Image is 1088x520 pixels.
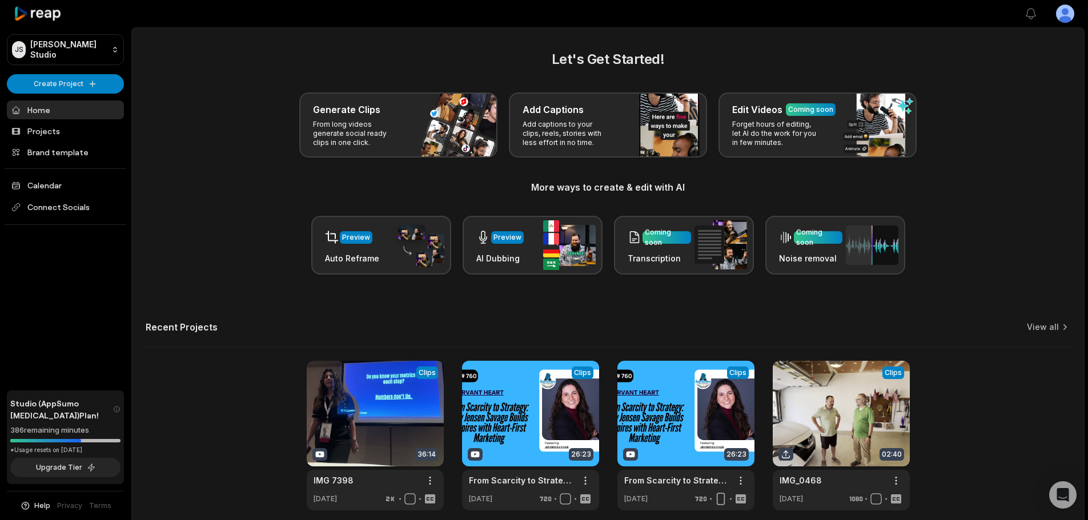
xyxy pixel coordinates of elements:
[732,120,821,147] p: Forget hours of editing, let AI do the work for you in few minutes.
[523,103,584,116] h3: Add Captions
[523,120,611,147] p: Add captions to your clips, reels, stories with less effort in no time.
[12,41,26,58] div: JS
[732,103,782,116] h3: Edit Videos
[146,321,218,333] h2: Recent Projects
[624,474,729,486] a: From Scarcity to Strategy: How [PERSON_NAME] [PERSON_NAME] Builds Empires with Heart-First Marketing
[846,225,898,265] img: noise_removal.png
[7,176,124,195] a: Calendar
[325,252,379,264] h3: Auto Reframe
[493,232,521,243] div: Preview
[314,474,354,486] a: IMG 7398
[7,122,124,140] a: Projects
[146,49,1070,70] h2: Let's Get Started!
[7,197,124,217] span: Connect Socials
[1027,321,1059,333] a: View all
[694,220,747,269] img: transcription.png
[392,223,444,268] img: auto_reframe.png
[342,232,370,243] div: Preview
[313,120,402,147] p: From long videos generate social ready clips in one click.
[30,39,107,60] p: [PERSON_NAME] Studio
[89,501,111,511] a: Terms
[34,501,50,511] span: Help
[779,252,842,264] h3: Noise removal
[476,252,524,264] h3: AI Dubbing
[20,501,50,511] button: Help
[780,474,822,486] a: IMG_0468
[7,143,124,162] a: Brand template
[796,227,840,248] div: Coming soon
[628,252,691,264] h3: Transcription
[543,220,596,270] img: ai_dubbing.png
[10,397,113,421] span: Studio (AppSumo [MEDICAL_DATA]) Plan!
[10,446,121,454] div: *Usage resets on [DATE]
[645,227,689,248] div: Coming soon
[7,74,124,94] button: Create Project
[469,474,574,486] a: From Scarcity to Strategy: How [PERSON_NAME] [PERSON_NAME] Builds Empires with Heart-First Marketing
[10,458,121,477] button: Upgrade Tier
[1049,481,1077,509] div: Open Intercom Messenger
[10,425,121,436] div: 386 remaining minutes
[57,501,82,511] a: Privacy
[313,103,380,116] h3: Generate Clips
[7,100,124,119] a: Home
[146,180,1070,194] h3: More ways to create & edit with AI
[788,104,833,115] div: Coming soon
